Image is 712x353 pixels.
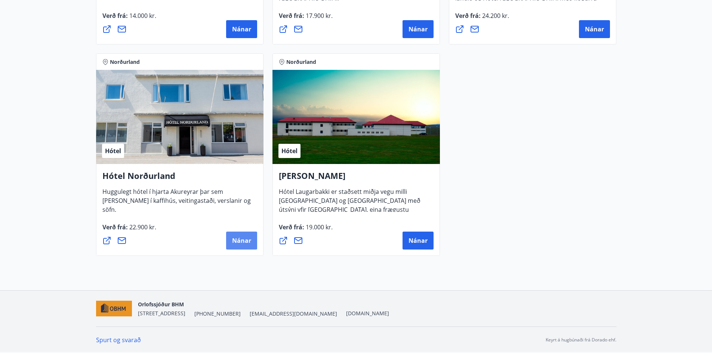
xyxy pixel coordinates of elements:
span: Hótel [105,147,121,155]
button: Nánar [226,20,257,38]
span: Verð frá : [279,12,333,26]
span: 22.900 kr. [128,223,156,231]
span: Hótel Laugarbakki er staðsett miðja vegu milli [GEOGRAPHIC_DATA] og [GEOGRAPHIC_DATA] með útsýni ... [279,188,420,229]
span: 14.000 kr. [128,12,156,20]
span: [PHONE_NUMBER] [194,310,241,318]
button: Nánar [403,232,434,250]
span: Orlofssjóður BHM [138,301,184,308]
a: [DOMAIN_NAME] [346,310,389,317]
p: Keyrt á hugbúnaði frá Dorado ehf. [546,337,616,343]
h4: Hótel Norðurland [102,170,257,187]
span: Huggulegt hótel í hjarta Akureyrar þar sem [PERSON_NAME] í kaffihús, veitingastaði, verslanir og ... [102,188,251,220]
span: Nánar [585,25,604,33]
span: Norðurland [286,58,316,66]
img: c7HIBRK87IHNqKbXD1qOiSZFdQtg2UzkX3TnRQ1O.png [96,301,132,317]
span: Nánar [409,25,428,33]
span: [STREET_ADDRESS] [138,310,185,317]
h4: [PERSON_NAME] [279,170,434,187]
span: Verð frá : [102,223,156,237]
span: Verð frá : [279,223,333,237]
button: Nánar [403,20,434,38]
span: 24.200 kr. [481,12,509,20]
span: [EMAIL_ADDRESS][DOMAIN_NAME] [250,310,337,318]
a: Spurt og svarað [96,336,141,344]
span: Verð frá : [102,12,156,26]
span: 17.900 kr. [304,12,333,20]
span: 19.000 kr. [304,223,333,231]
span: Nánar [232,25,251,33]
button: Nánar [226,232,257,250]
span: Nánar [409,236,428,245]
span: Verð frá : [455,12,509,26]
button: Nánar [579,20,610,38]
span: Hótel [281,147,298,155]
span: Norðurland [110,58,140,66]
span: Nánar [232,236,251,245]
